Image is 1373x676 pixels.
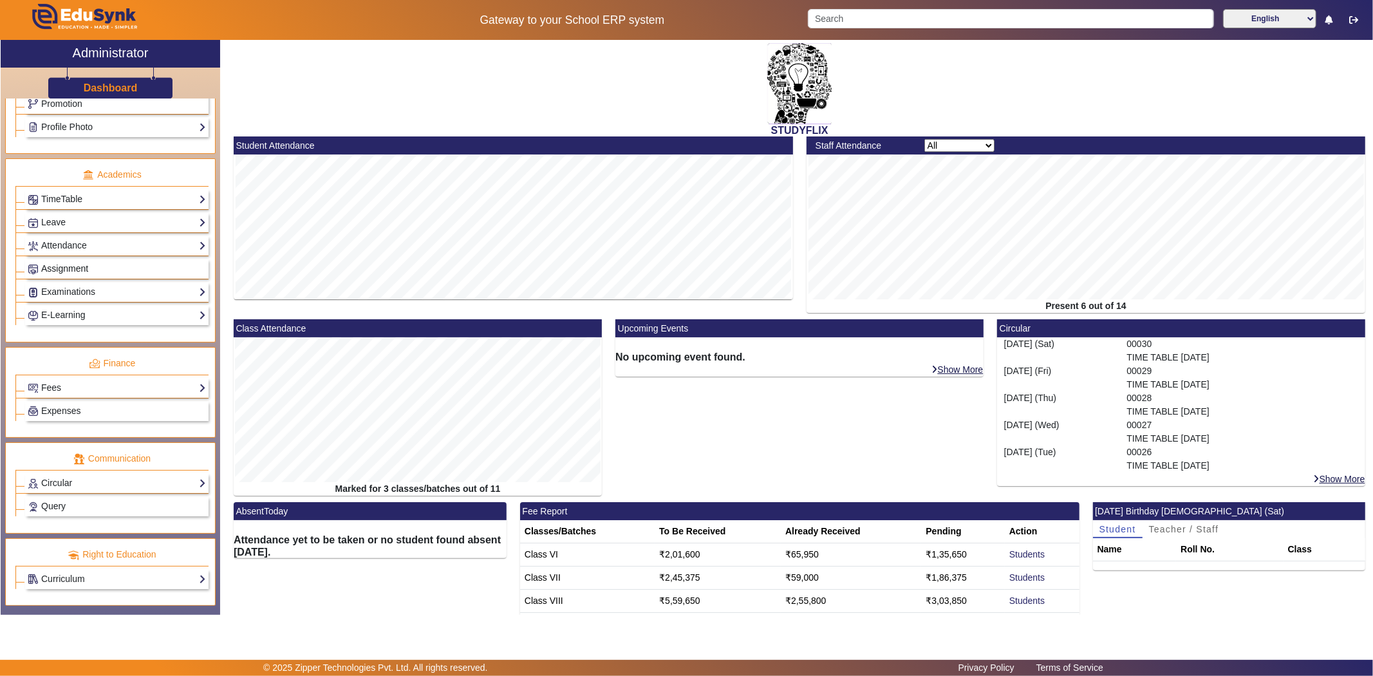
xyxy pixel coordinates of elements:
p: TIME TABLE [DATE] [1127,351,1359,364]
th: Roll No. [1176,538,1283,561]
td: ₹65,950 [781,543,921,567]
p: Communication [15,452,209,465]
mat-card-header: Upcoming Events [615,319,984,337]
td: ₹1,35,650 [921,543,1004,567]
img: finance.png [89,358,100,370]
a: Show More [1313,473,1366,485]
a: Administrator [1,40,220,68]
mat-card-header: Class Attendance [234,319,602,337]
td: ₹2,74,875 [781,613,921,636]
th: Name [1093,538,1177,561]
p: TIME TABLE [DATE] [1127,405,1359,418]
th: Pending [921,520,1004,543]
div: 00030 [1120,337,1365,364]
h6: Attendance yet to be taken or no student found absent [DATE]. [234,534,507,558]
div: [DATE] (Fri) [997,364,1120,391]
a: Query [28,499,206,514]
div: Present 6 out of 14 [807,299,1366,313]
img: Branchoperations.png [28,99,38,109]
img: academic.png [82,169,94,181]
p: Finance [15,357,209,370]
div: Marked for 3 classes/batches out of 11 [234,482,602,496]
td: ₹2,01,600 [655,543,781,567]
mat-card-header: [DATE] Birthday [DEMOGRAPHIC_DATA] (Sat) [1093,502,1366,520]
img: rte.png [68,549,79,561]
div: 00029 [1120,364,1365,391]
th: Class [1284,538,1366,561]
a: Terms of Service [1030,659,1110,676]
img: Payroll.png [28,406,38,416]
div: 00026 [1120,446,1365,473]
div: [DATE] (Wed) [997,418,1120,446]
p: TIME TABLE [DATE] [1127,378,1359,391]
h6: No upcoming event found. [615,351,984,363]
td: ₹5,59,650 [655,590,781,613]
p: TIME TABLE [DATE] [1127,432,1359,446]
a: Assignment [28,261,206,276]
span: Expenses [41,406,80,416]
mat-card-header: Student Attendance [234,136,793,155]
img: 2da83ddf-6089-4dce-a9e2-416746467bdd [767,43,832,124]
a: Promotion [28,97,206,111]
div: [DATE] (Sat) [997,337,1120,364]
div: 00028 [1120,391,1365,418]
td: ₹2,55,800 [781,590,921,613]
div: [DATE] (Thu) [997,391,1120,418]
mat-card-header: Circular [997,319,1365,337]
img: communication.png [73,453,85,465]
span: Assignment [41,263,88,274]
a: Students [1009,549,1045,559]
a: Privacy Policy [952,659,1021,676]
div: [DATE] (Tue) [997,446,1120,473]
span: Query [41,501,66,511]
th: Already Received [781,520,921,543]
img: Assignments.png [28,265,38,274]
td: Class VIII [520,590,655,613]
a: Dashboard [83,81,138,95]
img: Support-tickets.png [28,502,38,512]
td: Class VII [520,567,655,590]
h2: Administrator [73,45,149,61]
h3: Dashboard [84,82,138,94]
div: 00027 [1120,418,1365,446]
span: Student [1099,525,1136,534]
input: Search [808,9,1214,28]
p: Right to Education [15,548,209,561]
p: Academics [15,168,209,182]
a: Expenses [28,404,206,418]
td: ₹3,03,850 [921,590,1004,613]
span: Teacher / Staff [1149,525,1219,534]
mat-card-header: AbsentToday [234,502,507,520]
mat-card-header: Fee Report [520,502,1079,520]
a: Students [1009,572,1045,583]
td: ₹59,000 [781,567,921,590]
td: Class IX [520,613,655,636]
h5: Gateway to your School ERP system [350,14,794,27]
th: Action [1005,520,1079,543]
div: Staff Attendance [808,139,917,153]
th: To Be Received [655,520,781,543]
td: ₹2,45,375 [655,567,781,590]
td: ₹1,86,375 [921,567,1004,590]
p: © 2025 Zipper Technologies Pvt. Ltd. All rights reserved. [263,661,488,675]
a: Show More [931,364,984,375]
td: ₹4,25,650 [921,613,1004,636]
h2: STUDYFLIX [227,124,1372,136]
th: Classes/Batches [520,520,655,543]
p: TIME TABLE [DATE] [1127,459,1359,473]
td: ₹7,00,525 [655,613,781,636]
a: Students [1009,596,1045,606]
td: Class VI [520,543,655,567]
span: Promotion [41,99,82,109]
